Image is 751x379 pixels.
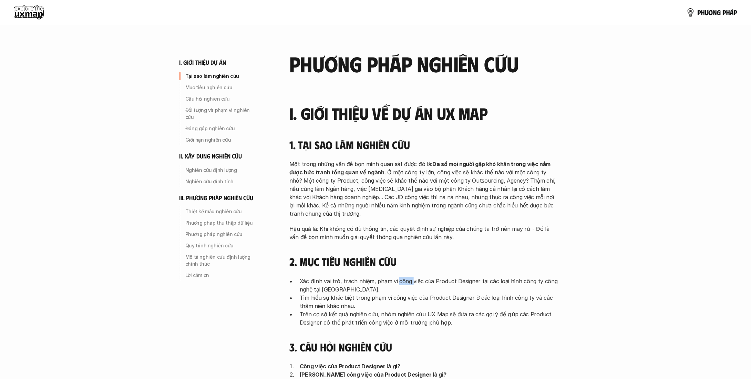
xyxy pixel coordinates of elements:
h4: 3. Câu hỏi nghiên cứu [289,340,558,354]
p: Đóng góp nghiên cứu [185,125,259,132]
a: Phương pháp nghiên cứu [179,229,262,240]
a: Tại sao làm nghiên cứu [179,71,262,82]
p: Mục tiêu nghiên cứu [185,84,259,91]
span: p [734,9,737,16]
h6: ii. xây dựng nghiên cứu [179,152,242,160]
p: Nghiên cứu định lượng [185,167,259,174]
p: Lời cảm ơn [185,272,259,279]
span: p [723,9,726,16]
span: h [701,9,705,16]
p: Phương pháp nghiên cứu [185,231,259,238]
a: Nghiên cứu định tính [179,176,262,187]
h2: phương pháp nghiên cứu [289,52,558,75]
p: Mô tả nghiên cứu định lượng chính thức [185,254,259,267]
h6: i. giới thiệu dự án [179,59,226,66]
span: n [713,9,717,16]
a: Mô tả nghiên cứu định lượng chính thức [179,252,262,269]
a: Câu hỏi nghiên cứu [179,93,262,104]
h6: iii. phương pháp nghiên cứu [179,194,254,202]
p: Tìm hiểu sự khác biệt trong phạm vi công việc của Product Designer ở các loại hình công ty và các... [300,294,558,310]
span: ơ [709,9,713,16]
p: Hậu quả là: Khi không có đủ thông tin, các quyết định sự nghiệp của chúng ta trở nên may rủi - Đó... [289,225,558,241]
span: ư [705,9,709,16]
a: Nghiên cứu định lượng [179,165,262,176]
a: Lời cảm ơn [179,270,262,281]
p: Tại sao làm nghiên cứu [185,73,259,80]
span: h [726,9,730,16]
p: Phương pháp thu thập dữ liệu [185,219,259,226]
p: Thiết kế mẫu nghiên cứu [185,208,259,215]
a: Phương pháp thu thập dữ liệu [179,217,262,228]
p: Quy trình nghiên cứu [185,242,259,249]
p: Câu hỏi nghiên cứu [185,95,259,102]
p: Nghiên cứu định tính [185,178,259,185]
a: Mục tiêu nghiên cứu [179,82,262,93]
a: phươngpháp [687,6,737,19]
span: g [717,9,721,16]
a: Đối tượng và phạm vi nghiên cứu [179,105,262,123]
h4: 2. Mục tiêu nghiên cứu [289,255,558,268]
p: Giới hạn nghiên cứu [185,136,259,143]
a: Thiết kế mẫu nghiên cứu [179,206,262,217]
a: Giới hạn nghiên cứu [179,134,262,145]
p: Một trong những vấn đề bọn mình quan sát được đó là: . Ở một công ty lớn, công việc sẽ khác thế n... [289,160,558,218]
span: á [730,9,734,16]
p: Xác định vai trò, trách nhiệm, phạm vi công việc của Product Designer tại các loại hình công ty c... [300,277,558,294]
strong: [PERSON_NAME] công việc của Product Designer là gì? [300,371,446,378]
a: Đóng góp nghiên cứu [179,123,262,134]
p: Đối tượng và phạm vi nghiên cứu [185,107,259,121]
p: Trên cơ sở kết quả nghiên cứu, nhóm nghiên cứu UX Map sẽ đưa ra các gợi ý để giúp các Product Des... [300,310,558,327]
h3: I. Giới thiệu về dự án UX Map [289,104,558,123]
strong: Công việc của Product Designer là gì? [300,363,400,370]
h4: 1. Tại sao làm nghiên cứu [289,138,558,151]
span: p [698,9,701,16]
a: Quy trình nghiên cứu [179,240,262,251]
